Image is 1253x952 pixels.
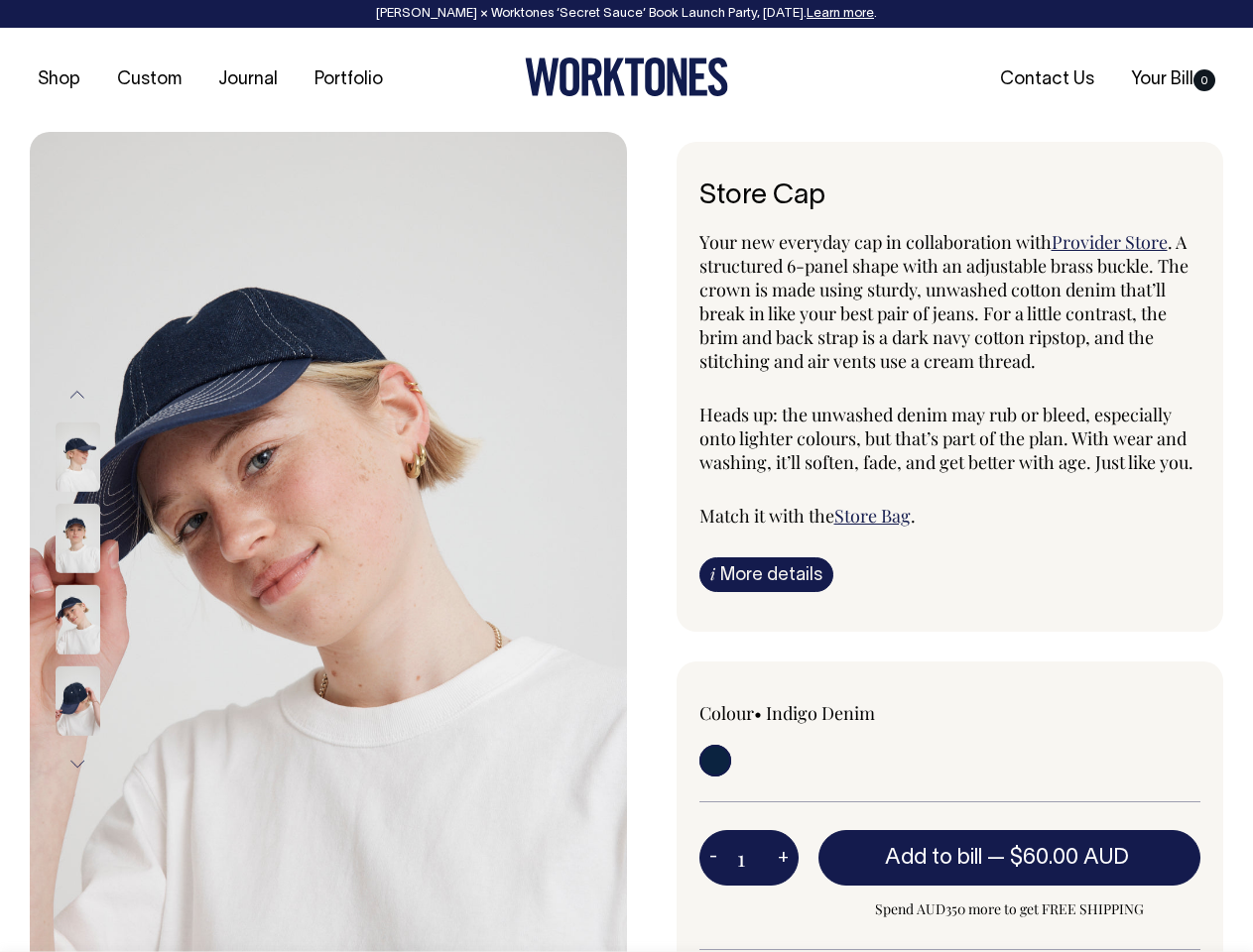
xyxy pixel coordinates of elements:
a: Custom [109,63,189,96]
a: Journal [210,63,286,96]
h6: Store Cap [699,181,1201,212]
span: Your new everyday cap in collaboration with [699,230,1052,254]
a: Your Bill0 [1123,63,1223,96]
a: Contact Us [992,63,1102,96]
img: Store Cap [56,585,100,654]
span: — [987,848,1134,868]
button: Next [63,742,92,786]
button: - [699,838,727,878]
div: Colour [699,701,900,725]
button: Previous [63,373,92,417]
span: i [710,563,715,584]
label: Indigo Denim [766,701,875,725]
span: $60.00 AUD [1010,848,1129,868]
span: • [754,701,762,725]
span: Match it with the . [699,504,916,528]
a: Provider Store [1052,230,1168,254]
img: Store Cap [56,422,100,492]
img: Store Cap [56,504,100,573]
button: + [768,838,799,878]
a: Shop [30,63,88,96]
div: [PERSON_NAME] × Worktones ‘Secret Sauce’ Book Launch Party, [DATE]. . [20,7,1233,21]
span: Add to bill [885,848,982,868]
span: 0 [1193,69,1215,91]
img: Store Cap [56,666,100,736]
a: Learn more [807,8,874,20]
button: Add to bill —$60.00 AUD [818,830,1201,886]
span: . A structured 6-panel shape with an adjustable brass buckle. The crown is made using sturdy, unw... [699,230,1189,373]
span: Heads up: the unwashed denim may rub or bleed, especially onto lighter colours, but that’s part o... [699,403,1193,474]
a: Portfolio [307,63,391,96]
a: iMore details [699,557,833,592]
a: Store Bag [834,504,911,528]
span: Spend AUD350 more to get FREE SHIPPING [818,897,1201,921]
